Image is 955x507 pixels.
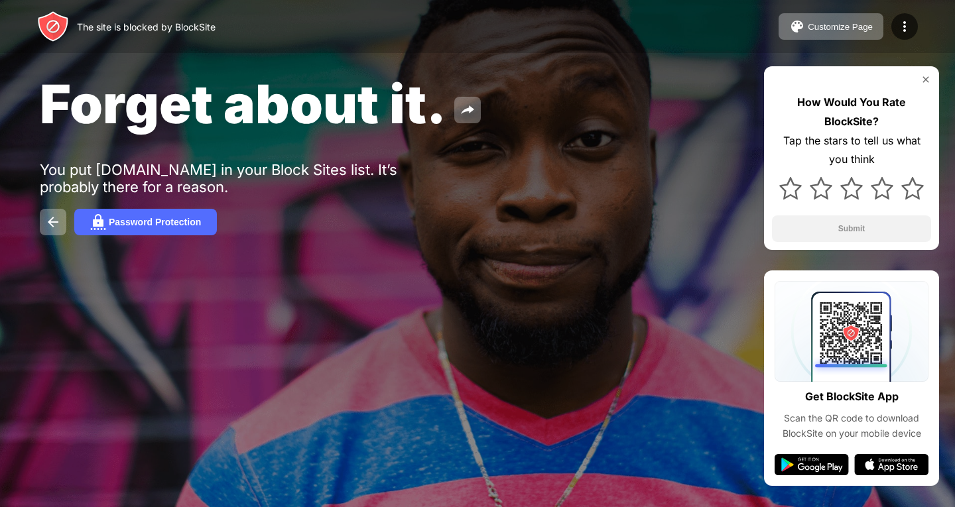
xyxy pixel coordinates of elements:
img: app-store.svg [854,454,928,475]
div: You put [DOMAIN_NAME] in your Block Sites list. It’s probably there for a reason. [40,161,450,196]
button: Customize Page [779,13,883,40]
img: google-play.svg [775,454,849,475]
div: How Would You Rate BlockSite? [772,93,931,131]
img: qrcode.svg [775,281,928,382]
div: Tap the stars to tell us what you think [772,131,931,170]
div: Password Protection [109,217,201,227]
img: star.svg [779,177,802,199]
button: Submit [772,215,931,242]
img: menu-icon.svg [897,19,913,34]
div: The site is blocked by BlockSite [77,21,216,32]
div: Customize Page [808,22,873,32]
img: password.svg [90,214,106,230]
img: star.svg [901,177,924,199]
span: Forget about it. [40,72,446,136]
img: pallet.svg [789,19,805,34]
img: share.svg [460,102,476,118]
img: rate-us-close.svg [921,74,931,85]
img: star.svg [871,177,893,199]
button: Password Protection [74,209,217,235]
img: header-logo.svg [37,11,69,42]
img: back.svg [45,214,61,230]
div: Get BlockSite App [805,387,899,406]
img: star.svg [810,177,832,199]
img: star.svg [840,177,863,199]
div: Scan the QR code to download BlockSite on your mobile device [775,411,928,441]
